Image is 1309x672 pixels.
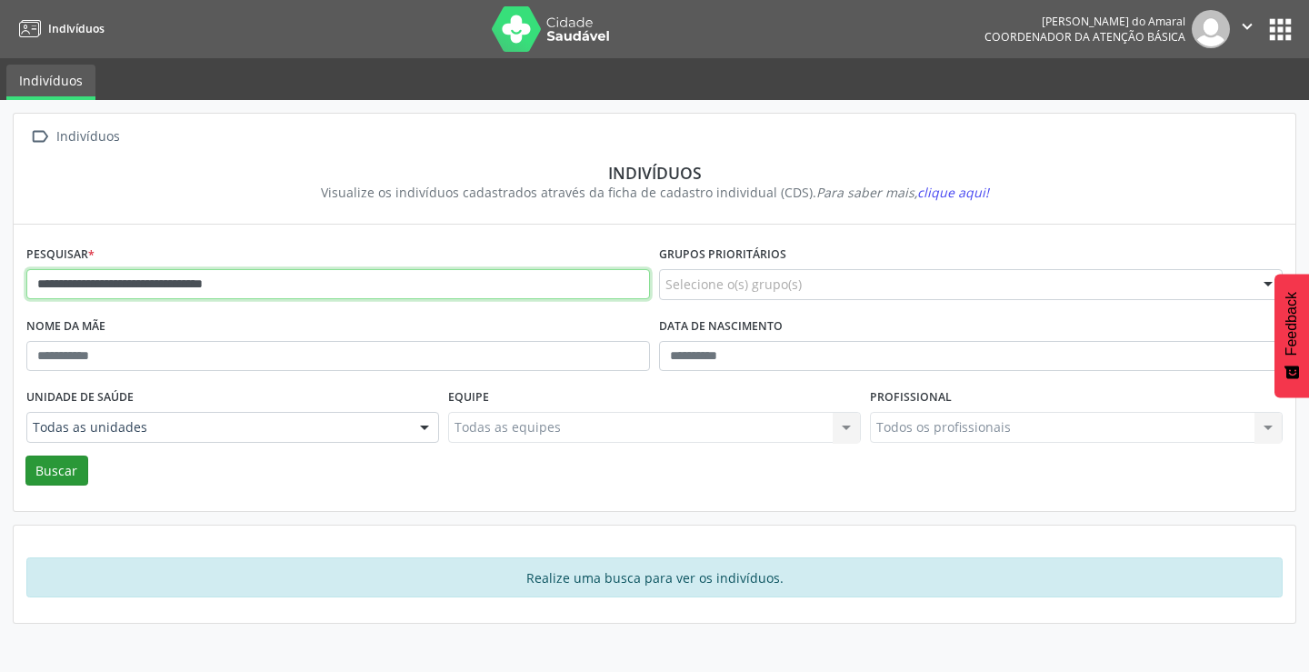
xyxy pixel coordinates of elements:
[26,557,1283,597] div: Realize uma busca para ver os indivíduos.
[659,241,786,269] label: Grupos prioritários
[917,184,989,201] span: clique aqui!
[665,275,802,294] span: Selecione o(s) grupo(s)
[6,65,95,100] a: Indivíduos
[25,456,88,486] button: Buscar
[984,14,1185,29] div: [PERSON_NAME] do Amaral
[13,14,105,44] a: Indivíduos
[1274,274,1309,397] button: Feedback - Mostrar pesquisa
[870,384,952,412] label: Profissional
[53,124,123,150] div: Indivíduos
[26,313,105,341] label: Nome da mãe
[33,418,402,436] span: Todas as unidades
[1230,10,1264,48] button: 
[1264,14,1296,45] button: apps
[26,124,123,150] a:  Indivíduos
[39,163,1270,183] div: Indivíduos
[26,384,134,412] label: Unidade de saúde
[26,124,53,150] i: 
[984,29,1185,45] span: Coordenador da Atenção Básica
[39,183,1270,202] div: Visualize os indivíduos cadastrados através da ficha de cadastro individual (CDS).
[26,241,95,269] label: Pesquisar
[448,384,489,412] label: Equipe
[1237,16,1257,36] i: 
[48,21,105,36] span: Indivíduos
[816,184,989,201] i: Para saber mais,
[659,313,783,341] label: Data de nascimento
[1284,292,1300,356] span: Feedback
[1192,10,1230,48] img: img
